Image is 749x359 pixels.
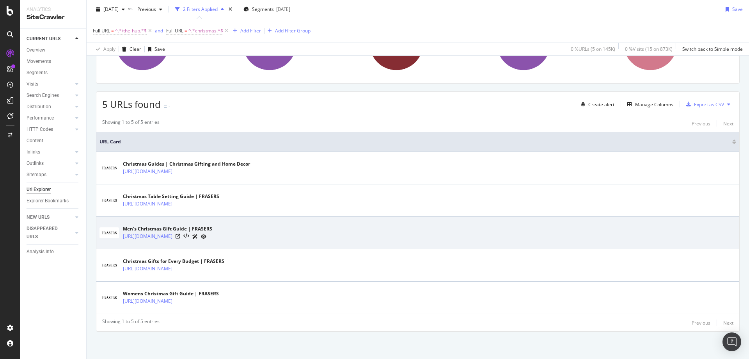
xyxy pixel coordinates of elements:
div: A chart. [102,9,224,77]
div: Manage Columns [635,101,673,108]
a: [URL][DOMAIN_NAME] [123,265,172,273]
div: Open Intercom Messenger [722,332,741,351]
button: Save [722,3,743,16]
div: 0 % Visits ( 15 on 873K ) [625,46,673,52]
span: = [185,27,187,34]
div: - [169,103,170,110]
div: CURRENT URLS [27,35,60,43]
a: Segments [27,69,81,77]
div: Christmas Table Setting Guide | FRASERS [123,193,219,200]
div: times [227,5,234,13]
span: URL Card [99,138,730,145]
button: and [155,27,163,34]
a: AI Url Details [192,232,198,241]
a: DISAPPEARED URLS [27,225,73,241]
a: Url Explorer [27,186,81,194]
a: Distribution [27,103,73,111]
span: vs [128,5,134,12]
div: Showing 1 to 5 of 5 entries [102,318,160,327]
img: main image [99,260,119,271]
button: Add Filter [230,26,261,36]
div: Showing 1 to 5 of 5 entries [102,119,160,128]
div: A chart. [229,9,351,77]
div: Explorer Bookmarks [27,197,69,205]
div: Inlinks [27,148,40,156]
div: Save [154,46,165,52]
button: Previous [692,119,710,128]
div: NEW URLS [27,213,50,221]
div: A chart. [356,9,478,77]
span: Segments [252,6,274,13]
button: Save [145,43,165,55]
button: Add Filter Group [264,26,311,36]
span: ^.*christmas.*$ [188,25,223,36]
div: Visits [27,80,38,88]
div: 0 % URLs ( 5 on 145K ) [571,46,615,52]
div: HTTP Codes [27,125,53,134]
a: [URL][DOMAIN_NAME] [123,168,172,175]
a: [URL][DOMAIN_NAME] [123,200,172,208]
button: View HTML Source [183,234,189,239]
div: A chart. [610,9,732,77]
div: Previous [692,120,710,127]
a: Visit Online Page [176,234,180,239]
button: Create alert [578,98,614,111]
div: Add Filter [240,27,261,34]
a: Analysis Info [27,248,81,256]
div: Womens Christmas Gift Guide | FRASERS [123,290,219,297]
div: Men's Christmas Gift Guide | FRASERS [123,225,212,232]
a: Explorer Bookmarks [27,197,81,205]
span: 5 URLs found [102,98,161,111]
a: [URL][DOMAIN_NAME] [123,232,172,240]
button: [DATE] [93,3,128,16]
a: Overview [27,46,81,54]
a: Outlinks [27,159,73,168]
div: Christmas Gifts for Every Budget | FRASERS [123,258,224,265]
a: NEW URLS [27,213,73,221]
img: main image [99,227,119,238]
a: HTTP Codes [27,125,73,134]
div: Analytics [27,6,80,13]
div: SiteCrawler [27,13,80,22]
a: Visits [27,80,73,88]
div: Export as CSV [694,101,724,108]
button: Segments[DATE] [240,3,293,16]
span: Full URL [166,27,183,34]
div: Apply [103,46,115,52]
div: A chart. [483,9,605,77]
a: Content [27,137,81,145]
div: Performance [27,114,54,122]
a: CURRENT URLS [27,35,73,43]
div: Analysis Info [27,248,54,256]
div: [DATE] [276,6,290,13]
img: Equal [164,105,167,108]
a: [URL][DOMAIN_NAME] [123,297,172,305]
div: Next [723,120,733,127]
img: main image [99,195,119,206]
button: Clear [119,43,141,55]
div: Clear [130,46,141,52]
button: Switch back to Simple mode [679,43,743,55]
div: Save [732,6,743,13]
div: DISAPPEARED URLS [27,225,66,241]
button: Next [723,119,733,128]
span: Full URL [93,27,110,34]
button: Manage Columns [624,100,673,109]
div: Distribution [27,103,51,111]
a: Sitemaps [27,171,73,179]
div: Add Filter Group [275,27,311,34]
span: Previous [134,6,156,13]
span: 2025 Sep. 21st [103,6,119,13]
img: main image [99,292,119,303]
div: Switch back to Simple mode [682,46,743,52]
div: Movements [27,57,51,66]
button: Previous [134,3,165,16]
a: Inlinks [27,148,73,156]
div: Outlinks [27,159,44,168]
span: = [111,27,114,34]
div: 2 Filters Applied [183,6,218,13]
div: Create alert [588,101,614,108]
div: Content [27,137,43,145]
a: Search Engines [27,91,73,100]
